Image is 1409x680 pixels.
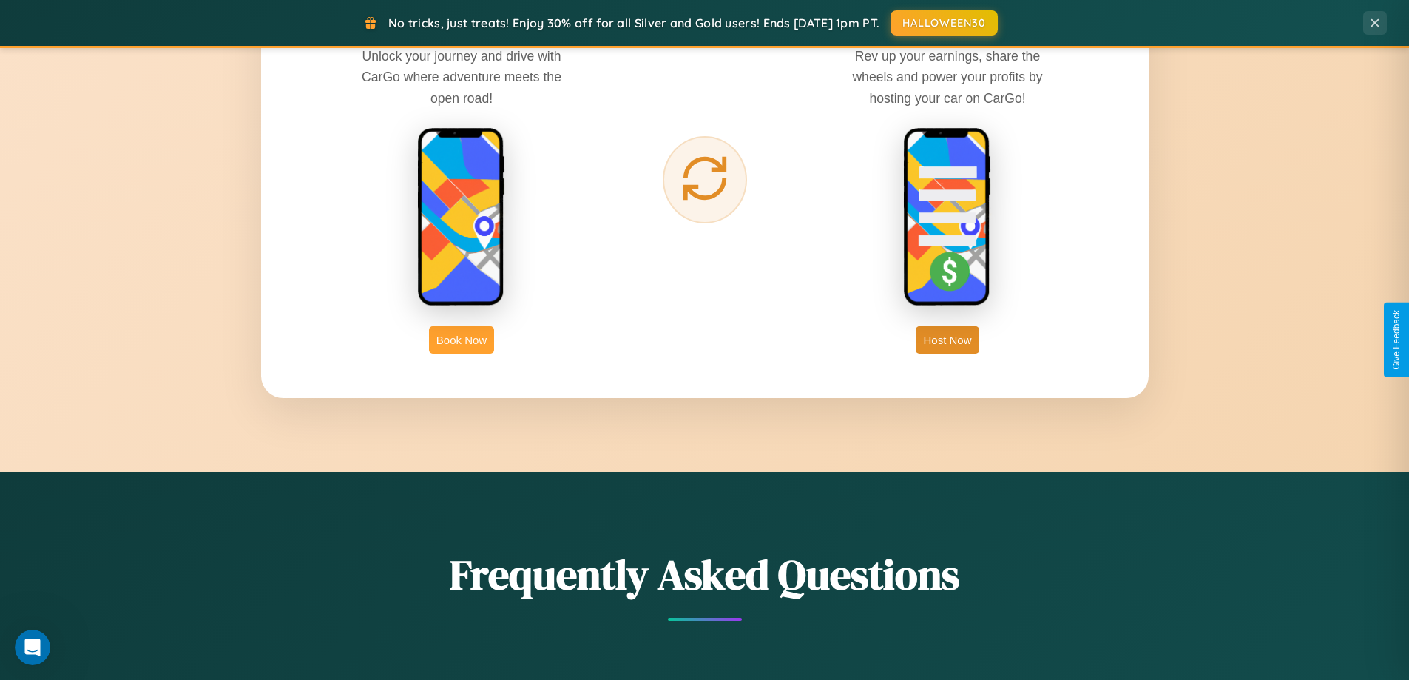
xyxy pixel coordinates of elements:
img: host phone [903,127,992,308]
button: HALLOWEEN30 [891,10,998,36]
h2: Frequently Asked Questions [261,546,1149,603]
img: rent phone [417,127,506,308]
span: No tricks, just treats! Enjoy 30% off for all Silver and Gold users! Ends [DATE] 1pm PT. [388,16,879,30]
button: Host Now [916,326,979,354]
iframe: Intercom live chat [15,630,50,665]
button: Book Now [429,326,494,354]
p: Rev up your earnings, share the wheels and power your profits by hosting your car on CarGo! [837,46,1058,108]
div: Give Feedback [1391,310,1402,370]
p: Unlock your journey and drive with CarGo where adventure meets the open road! [351,46,572,108]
